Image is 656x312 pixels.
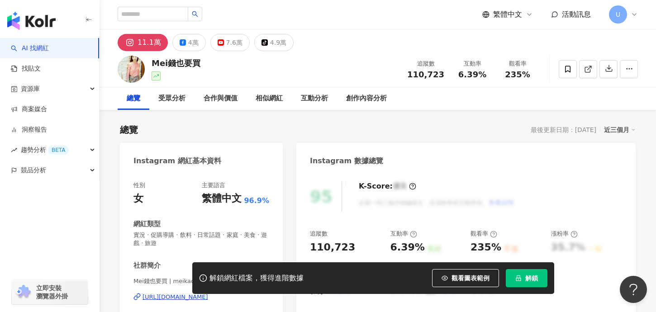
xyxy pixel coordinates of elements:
[11,105,47,114] a: 商案媒合
[254,34,294,51] button: 4.9萬
[493,9,522,19] span: 繁體中文
[500,59,535,68] div: 觀看率
[11,64,41,73] a: 找貼文
[506,269,547,287] button: 解鎖
[21,79,40,99] span: 資源庫
[226,36,242,49] div: 7.6萬
[515,275,522,281] span: lock
[209,274,304,283] div: 解鎖網紅檔案，獲得進階數據
[604,124,636,136] div: 近三個月
[7,12,56,30] img: logo
[390,230,417,238] div: 互動率
[12,280,88,304] a: chrome extension立即安裝 瀏覽器外掛
[525,274,538,282] span: 解鎖
[204,93,238,104] div: 合作與價值
[11,44,49,53] a: searchAI 找網紅
[202,181,225,189] div: 主要語言
[359,181,416,191] div: K-Score :
[133,231,269,247] span: 實況 · 促購導購 · 飲料 · 日常話題 · 家庭 · 美食 · 遊戲 · 旅遊
[118,56,145,83] img: KOL Avatar
[562,10,591,19] span: 活動訊息
[120,123,138,136] div: 總覽
[346,93,387,104] div: 創作內容分析
[133,219,161,229] div: 網紅類型
[455,59,490,68] div: 互動率
[244,196,269,206] span: 96.9%
[310,230,328,238] div: 追蹤數
[21,140,69,160] span: 趨勢分析
[551,230,578,238] div: 漲粉率
[133,181,145,189] div: 性別
[133,293,269,301] a: [URL][DOMAIN_NAME]
[210,34,250,51] button: 7.6萬
[21,160,46,180] span: 競品分析
[11,125,47,134] a: 洞察報告
[407,70,444,79] span: 110,723
[172,34,206,51] button: 4萬
[127,93,140,104] div: 總覽
[310,241,355,255] div: 110,723
[143,293,208,301] div: [URL][DOMAIN_NAME]
[256,93,283,104] div: 相似網紅
[158,93,185,104] div: 受眾分析
[11,147,17,153] span: rise
[192,11,198,17] span: search
[432,269,499,287] button: 觀看圖表範例
[505,70,530,79] span: 235%
[133,261,161,270] div: 社群簡介
[188,36,199,49] div: 4萬
[152,57,200,69] div: Mei錢也要買
[138,36,161,49] div: 11.1萬
[133,192,143,206] div: 女
[452,274,490,282] span: 觀看圖表範例
[48,146,69,155] div: BETA
[390,241,425,255] div: 6.39%
[531,126,596,133] div: 最後更新日期：[DATE]
[270,36,286,49] div: 4.9萬
[202,192,242,206] div: 繁體中文
[133,156,221,166] div: Instagram 網紅基本資料
[458,70,486,79] span: 6.39%
[118,34,168,51] button: 11.1萬
[471,230,497,238] div: 觀看率
[616,9,620,19] span: U
[36,284,68,300] span: 立即安裝 瀏覽器外掛
[14,285,32,299] img: chrome extension
[471,241,501,255] div: 235%
[310,156,383,166] div: Instagram 數據總覽
[301,93,328,104] div: 互動分析
[407,59,444,68] div: 追蹤數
